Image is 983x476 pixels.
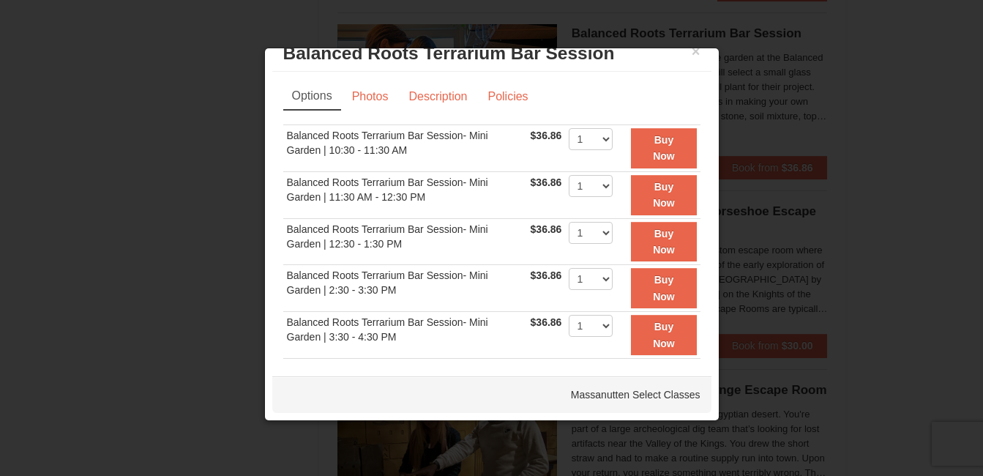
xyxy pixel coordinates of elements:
[283,83,341,111] a: Options
[283,125,527,172] td: Balanced Roots Terrarium Bar Session- Mini Garden | 10:30 - 11:30 AM
[283,265,527,312] td: Balanced Roots Terrarium Bar Session- Mini Garden | 2:30 - 3:30 PM
[631,175,696,215] button: Buy Now
[653,181,675,209] strong: Buy Now
[653,321,675,349] strong: Buy Now
[653,134,675,162] strong: Buy Now
[399,83,476,111] a: Description
[631,268,696,308] button: Buy Now
[692,44,700,59] button: ×
[272,376,711,413] div: Massanutten Select Classes
[283,171,527,218] td: Balanced Roots Terrarium Bar Session- Mini Garden | 11:30 AM - 12:30 PM
[283,218,527,265] td: Balanced Roots Terrarium Bar Session- Mini Garden | 12:30 - 1:30 PM
[531,223,562,235] span: $36.86
[283,312,527,359] td: Balanced Roots Terrarium Bar Session- Mini Garden | 3:30 - 4:30 PM
[531,176,562,188] span: $36.86
[343,83,398,111] a: Photos
[283,42,700,64] h3: Balanced Roots Terrarium Bar Session
[531,130,562,141] span: $36.86
[531,269,562,281] span: $36.86
[653,228,675,256] strong: Buy Now
[531,316,562,328] span: $36.86
[478,83,537,111] a: Policies
[283,359,527,405] td: Balanced Roots Terrarium Bar Session- Mini Garden | 4:30 - 5:30 PM
[631,128,696,168] button: Buy Now
[631,222,696,262] button: Buy Now
[631,315,696,355] button: Buy Now
[653,274,675,302] strong: Buy Now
